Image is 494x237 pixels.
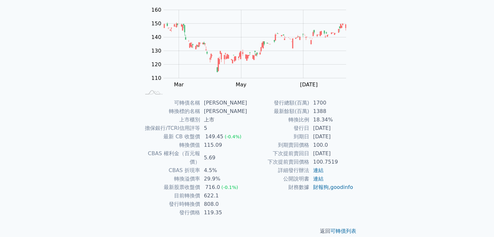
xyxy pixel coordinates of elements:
[200,208,247,217] td: 119.35
[151,20,161,27] tspan: 150
[200,99,247,107] td: [PERSON_NAME]
[309,132,354,141] td: [DATE]
[309,124,354,132] td: [DATE]
[300,81,318,88] tspan: [DATE]
[330,184,353,190] a: goodinfo
[133,227,361,235] p: 返回
[221,185,238,190] span: (-0.1%)
[247,124,309,132] td: 發行日
[200,192,247,200] td: 622.1
[247,132,309,141] td: 到期日
[141,200,200,208] td: 發行時轉換價
[141,124,200,132] td: 擔保銀行/TCRI信用評等
[247,166,309,175] td: 詳細發行辦法
[200,107,247,116] td: [PERSON_NAME]
[462,206,494,237] iframe: Chat Widget
[141,166,200,175] td: CBAS 折現率
[141,107,200,116] td: 轉換標的名稱
[309,141,354,149] td: 100.0
[200,175,247,183] td: 29.9%
[309,99,354,107] td: 1700
[247,175,309,183] td: 公開說明書
[141,149,200,166] td: CBAS 權利金（百元報價）
[141,175,200,183] td: 轉換溢價率
[200,116,247,124] td: 上市
[309,183,354,192] td: ,
[236,81,247,88] tspan: May
[247,99,309,107] td: 發行總額(百萬)
[141,183,200,192] td: 最新股票收盤價
[174,81,184,88] tspan: Mar
[151,75,161,81] tspan: 110
[247,141,309,149] td: 到期賣回價格
[141,116,200,124] td: 上市櫃別
[247,107,309,116] td: 最新餘額(百萬)
[200,200,247,208] td: 808.0
[200,141,247,149] td: 115.09
[141,208,200,217] td: 發行價格
[204,183,222,192] div: 716.0
[309,149,354,158] td: [DATE]
[247,116,309,124] td: 轉換比例
[151,61,161,68] tspan: 120
[313,167,323,173] a: 連結
[309,158,354,166] td: 100.7519
[313,176,323,182] a: 連結
[200,166,247,175] td: 4.5%
[247,158,309,166] td: 下次提前賣回價格
[141,141,200,149] td: 轉換價值
[204,132,225,141] div: 149.45
[309,107,354,116] td: 1388
[330,228,356,234] a: 可轉債列表
[200,124,247,132] td: 5
[309,116,354,124] td: 18.34%
[247,149,309,158] td: 下次提前賣回日
[141,132,200,141] td: 最新 CB 收盤價
[151,34,161,40] tspan: 140
[200,149,247,166] td: 5.69
[151,7,161,13] tspan: 160
[313,184,329,190] a: 財報狗
[151,48,161,54] tspan: 130
[141,99,200,107] td: 可轉債名稱
[141,192,200,200] td: 目前轉換價
[148,7,356,88] g: Chart
[247,183,309,192] td: 財務數據
[225,134,242,139] span: (-0.4%)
